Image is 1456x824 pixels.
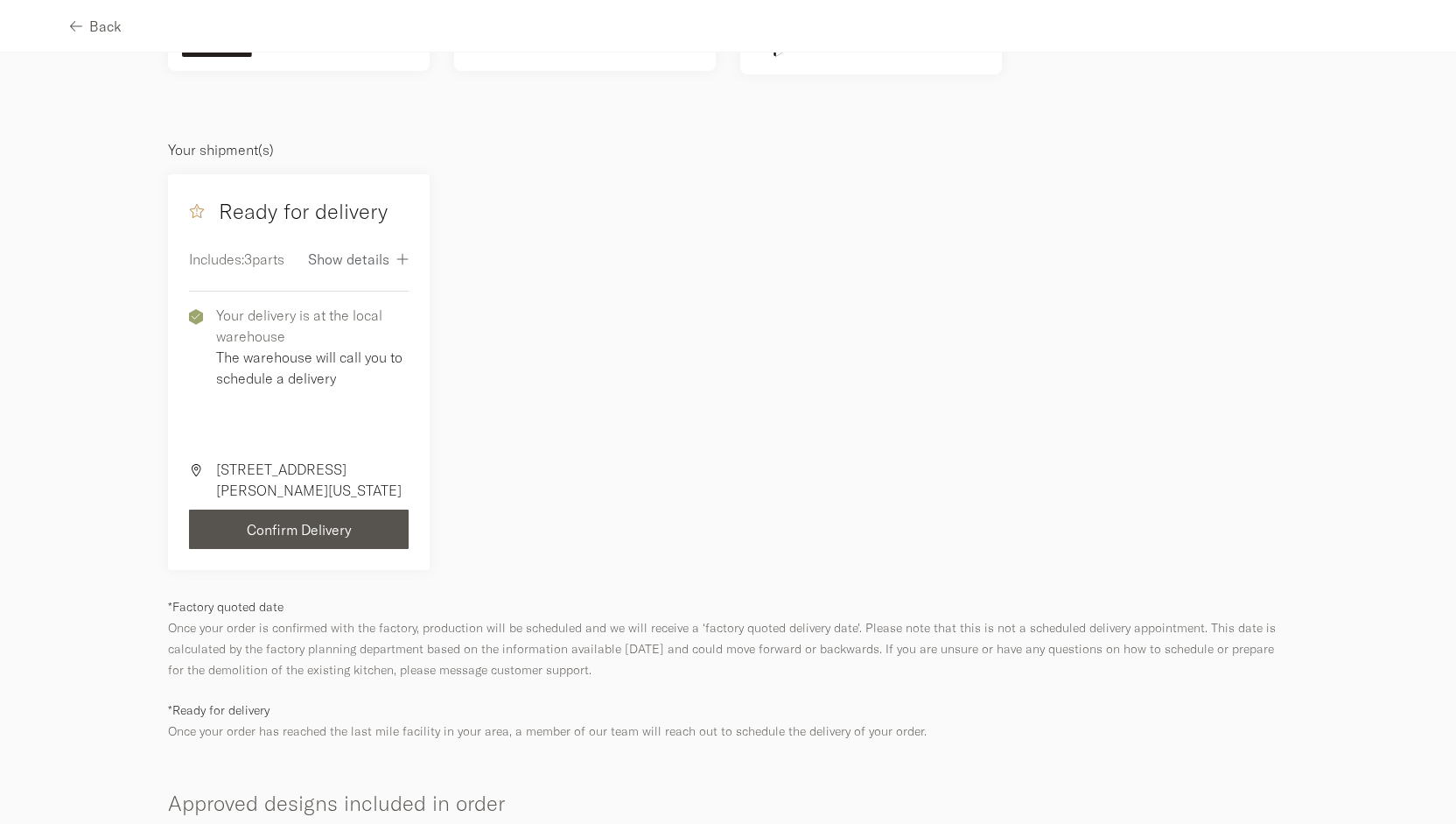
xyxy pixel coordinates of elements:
button: Show details [308,239,409,278]
p: Includes: 3 parts [189,249,284,270]
p: Once your order has reached the last mile facility in your area, a member of our team will reach ... [168,700,1288,742]
h4: Ready for delivery [189,195,388,227]
span: Confirm Delivery [247,523,352,537]
span: Back [89,19,122,33]
p: The warehouse will call you to schedule a delivery [216,347,409,389]
p: [STREET_ADDRESS][PERSON_NAME][US_STATE] [216,459,409,501]
span: *Ready for delivery [168,702,269,718]
span: Show details [308,252,389,266]
button: Confirm Delivery [189,510,409,549]
h4: Approved designs included in order [168,761,1288,819]
span: *Factory quoted date [168,599,283,615]
p: Once your order is confirmed with the factory, production will be scheduled and we will receive a... [168,596,1288,680]
p: Your shipment(s) [168,139,1288,160]
p: Your delivery is at the local warehouse [216,305,409,347]
button: Back [70,6,122,46]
